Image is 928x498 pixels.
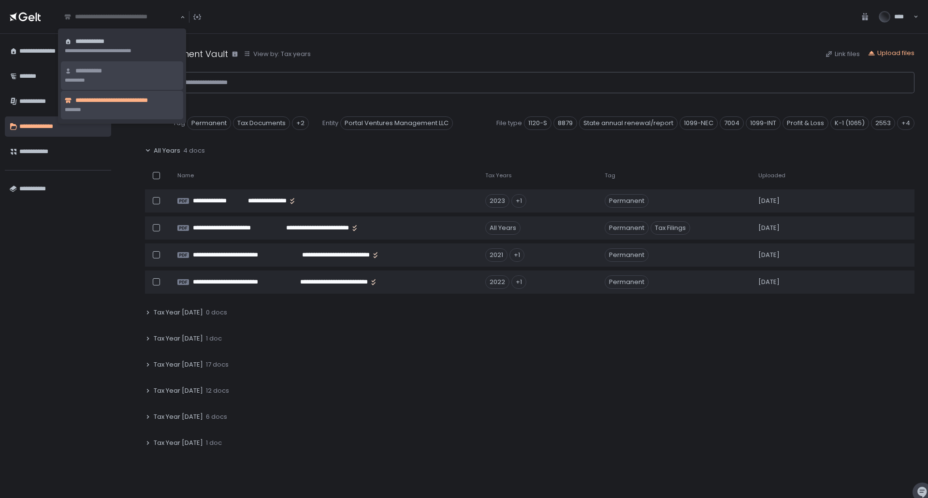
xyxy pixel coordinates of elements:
div: +1 [509,248,524,262]
span: Permanent [605,275,649,289]
span: Name [177,172,194,179]
span: Uploaded [758,172,785,179]
span: 1 doc [206,334,222,343]
h1: Document Vault [158,47,228,60]
div: 2023 [485,194,509,208]
span: Tax Years [485,172,512,179]
span: Tax Year [DATE] [154,386,203,395]
span: 1099-NEC [680,116,718,130]
span: Portal Ventures Management LLC [340,116,453,130]
span: Tax Year [DATE] [154,360,203,369]
div: Search for option [58,7,185,27]
span: Tax Year [DATE] [154,439,203,447]
span: 4 docs [183,146,205,155]
span: 8879 [553,116,577,130]
div: 2022 [485,275,509,289]
span: [DATE] [758,251,780,259]
button: View by: Tax years [244,50,311,58]
div: +4 [897,116,914,130]
span: Tax Year [DATE] [154,334,203,343]
span: 1120-S [524,116,551,130]
span: 2553 [871,116,895,130]
div: All Years [485,221,521,235]
span: [DATE] [758,224,780,232]
span: 12 docs [206,386,229,395]
div: +1 [511,194,526,208]
div: 2021 [485,248,507,262]
span: Permanent [187,116,231,130]
span: [DATE] [758,197,780,205]
span: Tax Documents [233,116,290,130]
div: +2 [292,116,309,130]
span: 7004 [720,116,744,130]
span: Profit & Loss [783,116,828,130]
button: Upload files [868,49,914,57]
div: +1 [511,275,526,289]
span: State annual renewal/report [579,116,678,130]
span: 1099-INT [746,116,781,130]
span: [DATE] [758,278,780,286]
span: 6 docs [206,413,227,421]
span: Permanent [605,194,649,208]
span: File type [496,119,522,128]
input: Search for option [64,12,179,22]
span: All Years [154,146,180,155]
span: Tax Filings [651,221,690,235]
span: Entity [322,119,338,128]
span: Permanent [605,221,649,235]
span: Tax Year [DATE] [154,413,203,421]
span: Tax Year [DATE] [154,308,203,317]
span: Tag [605,172,615,179]
span: 17 docs [206,360,229,369]
button: Link files [825,50,860,58]
span: 0 docs [206,308,227,317]
span: Permanent [605,248,649,262]
span: 1 doc [206,439,222,447]
span: K-1 (1065) [830,116,869,130]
